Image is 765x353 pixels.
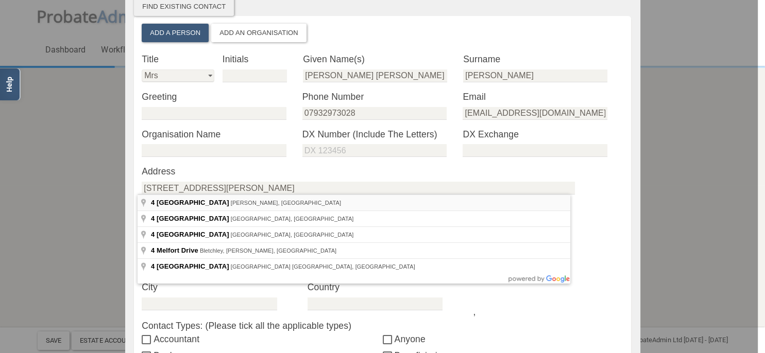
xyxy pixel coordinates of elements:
label: Greeting [142,90,302,103]
span: [GEOGRAPHIC_DATA] [157,262,229,270]
span: [GEOGRAPHIC_DATA] [157,231,229,238]
span: 4 [151,215,155,222]
label: DX Number (Include The Letters) [302,128,463,141]
label: Organisation Name [142,128,302,141]
label: Initials [223,52,303,66]
input: Anyone [383,336,395,344]
span: 4 [151,231,155,238]
label: Surname [463,52,623,66]
button: Add an Organisation [211,24,307,42]
span: [GEOGRAPHIC_DATA], [GEOGRAPHIC_DATA] [231,232,354,238]
label: City [142,280,292,294]
label: Anyone [383,332,623,346]
span: Bletchley, [PERSON_NAME], [GEOGRAPHIC_DATA] [200,248,336,254]
label: Country [308,280,458,294]
span: 4 [151,262,155,270]
span: [GEOGRAPHIC_DATA] [157,215,229,222]
button: Add a Person [142,24,209,42]
span: [GEOGRAPHIC_DATA] [157,199,229,206]
span: Melfort Drive [157,246,198,254]
span: 4 [151,199,155,206]
input: DX 123456 [302,144,447,157]
span: 4 [151,246,155,254]
span: [PERSON_NAME], [GEOGRAPHIC_DATA] [231,200,341,206]
span: [GEOGRAPHIC_DATA] [GEOGRAPHIC_DATA], [GEOGRAPHIC_DATA] [231,263,415,270]
input: Search for an address with Google [142,182,575,195]
span: [GEOGRAPHIC_DATA], [GEOGRAPHIC_DATA] [231,216,354,222]
label: Email [463,90,623,103]
label: Address [142,165,623,178]
label: Phone Number [302,90,463,103]
label: DX Exchange [463,128,623,141]
label: Accountant [142,332,382,346]
label: Given Name(s) [303,52,463,66]
label: Title [142,52,223,66]
input: Accountant [142,336,154,344]
label: Contact Types: (Please tick all the applicable types) [142,319,623,332]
